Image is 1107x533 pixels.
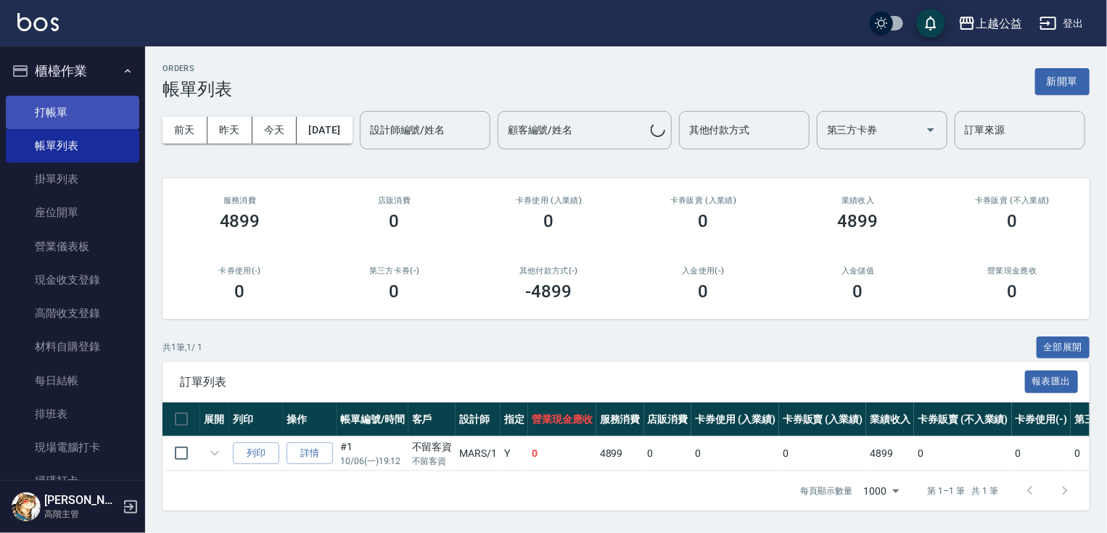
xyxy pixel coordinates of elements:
h3: 服務消費 [180,196,300,205]
div: 不留客資 [412,439,453,455]
a: 打帳單 [6,96,139,129]
th: 帳單編號/時間 [337,402,408,437]
a: 營業儀表板 [6,230,139,263]
h2: 卡券使用(-) [180,266,300,276]
button: Open [919,118,942,141]
p: 第 1–1 筆 共 1 筆 [928,484,998,497]
button: 新開單 [1035,68,1090,95]
th: 設計師 [456,402,501,437]
h2: 卡券販賣 (不入業績) [952,196,1072,205]
button: 報表匯出 [1025,371,1079,393]
th: 卡券使用 (入業績) [691,402,779,437]
th: 客戶 [408,402,456,437]
a: 現場電腦打卡 [6,431,139,464]
td: 0 [644,437,692,471]
div: 1000 [858,471,905,511]
p: 不留客資 [412,455,453,468]
h2: 入金儲值 [798,266,918,276]
h3: 4899 [220,211,260,231]
img: Person [12,492,41,521]
h3: 0 [390,281,400,302]
th: 卡券販賣 (不入業績) [914,402,1011,437]
td: 0 [1012,437,1071,471]
h2: 其他付款方式(-) [489,266,609,276]
h3: 4899 [838,211,878,231]
a: 排班表 [6,397,139,431]
a: 座位開單 [6,196,139,229]
h3: 0 [544,211,554,231]
th: 營業現金應收 [528,402,596,437]
th: 列印 [229,402,283,437]
p: 共 1 筆, 1 / 1 [162,341,202,354]
th: 服務消費 [596,402,644,437]
button: 列印 [233,442,279,465]
button: 今天 [252,117,297,144]
th: 卡券販賣 (入業績) [779,402,867,437]
a: 帳單列表 [6,129,139,162]
a: 每日結帳 [6,364,139,397]
h3: 0 [1008,211,1018,231]
td: MARS /1 [456,437,501,471]
th: 店販消費 [644,402,692,437]
a: 報表匯出 [1025,374,1079,388]
h2: 入金使用(-) [643,266,763,276]
p: 高階主管 [44,508,118,521]
td: 4899 [866,437,914,471]
h5: [PERSON_NAME] [44,493,118,508]
h3: 0 [699,211,709,231]
h2: ORDERS [162,64,232,73]
p: 每頁顯示數量 [800,484,852,497]
button: 登出 [1034,10,1090,37]
h3: 0 [699,281,709,302]
h2: 第三方卡券(-) [334,266,454,276]
h3: 0 [235,281,245,302]
h2: 卡券販賣 (入業績) [643,196,763,205]
button: 櫃檯作業 [6,52,139,90]
td: 4899 [596,437,644,471]
a: 詳情 [287,442,333,465]
th: 展開 [200,402,229,437]
h2: 業績收入 [798,196,918,205]
td: 0 [779,437,867,471]
td: #1 [337,437,408,471]
a: 現金收支登錄 [6,263,139,297]
button: 全部展開 [1037,336,1090,359]
td: 0 [528,437,596,471]
th: 業績收入 [866,402,914,437]
button: 昨天 [207,117,252,144]
a: 材料自購登錄 [6,330,139,363]
h2: 店販消費 [334,196,454,205]
h2: 卡券使用 (入業績) [489,196,609,205]
h3: 0 [853,281,863,302]
button: [DATE] [297,117,352,144]
img: Logo [17,13,59,31]
td: Y [501,437,528,471]
button: 上越公益 [952,9,1028,38]
a: 掃碼打卡 [6,464,139,497]
a: 掛單列表 [6,162,139,196]
a: 高階收支登錄 [6,297,139,330]
button: 前天 [162,117,207,144]
h2: 營業現金應收 [952,266,1072,276]
th: 指定 [501,402,528,437]
td: 0 [691,437,779,471]
button: save [916,9,945,38]
a: 新開單 [1035,74,1090,88]
td: 0 [914,437,1011,471]
h3: 帳單列表 [162,79,232,99]
h3: -4899 [526,281,572,302]
span: 訂單列表 [180,375,1025,389]
th: 操作 [283,402,337,437]
th: 卡券使用(-) [1012,402,1071,437]
p: 10/06 (一) 19:12 [340,455,405,468]
div: 上越公益 [976,15,1022,33]
h3: 0 [1008,281,1018,302]
h3: 0 [390,211,400,231]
